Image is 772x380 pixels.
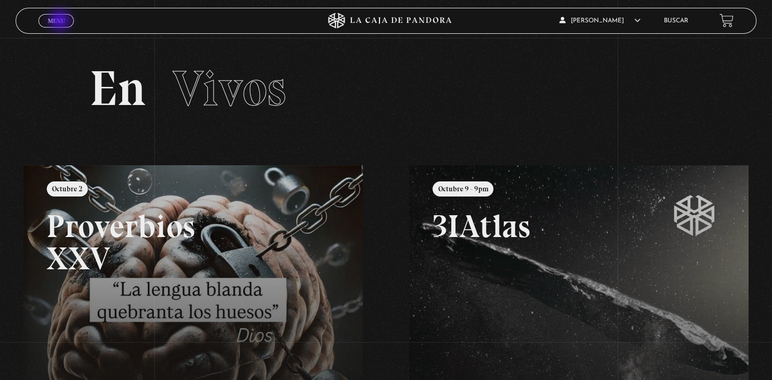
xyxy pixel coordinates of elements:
span: [PERSON_NAME] [559,18,640,24]
span: Cerrar [44,26,69,33]
a: Buscar [664,18,688,24]
h2: En [89,64,683,113]
span: Vivos [173,59,286,118]
a: View your shopping cart [719,14,734,28]
span: Menu [48,18,65,24]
